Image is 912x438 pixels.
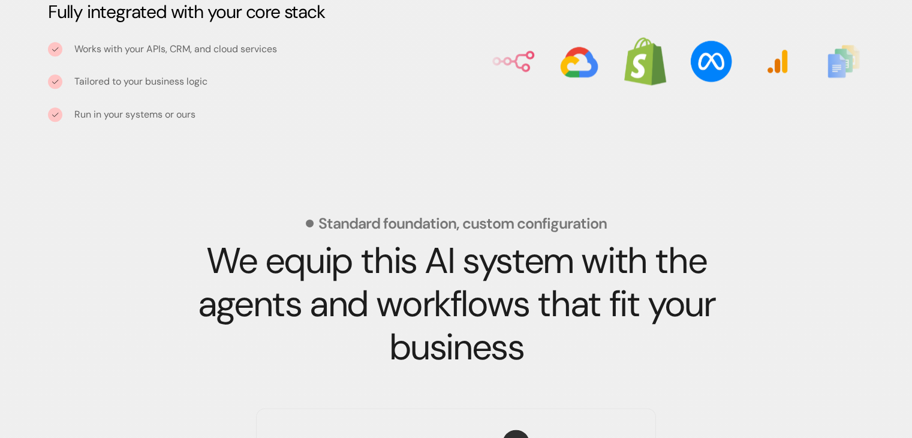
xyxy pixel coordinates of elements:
strong: We equip this AI system with the agents and workflows that fit your business [197,236,723,370]
img: tick icon [52,78,59,85]
img: tick icon [52,111,59,118]
p: Standard foundation, custom configuration [318,215,607,230]
p: Tailored to your business logic [74,75,426,88]
p: Run in your systems or ours [74,107,195,122]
